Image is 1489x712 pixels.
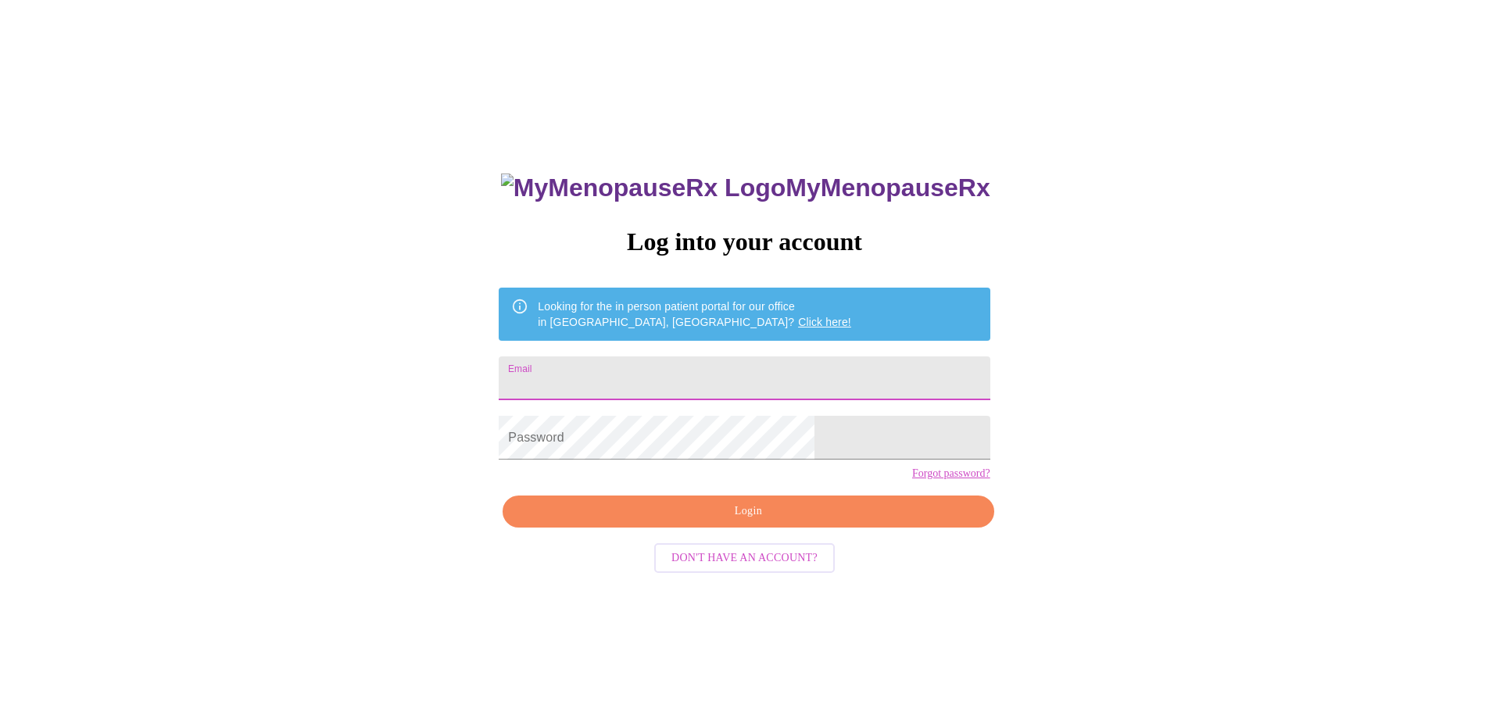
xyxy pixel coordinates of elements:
h3: Log into your account [499,227,990,256]
span: Don't have an account? [671,549,818,568]
div: Looking for the in person patient portal for our office in [GEOGRAPHIC_DATA], [GEOGRAPHIC_DATA]? [538,292,851,336]
a: Forgot password? [912,467,990,480]
button: Don't have an account? [654,543,835,574]
button: Login [503,496,993,528]
a: Don't have an account? [650,550,839,564]
h3: MyMenopauseRx [501,174,990,202]
a: Click here! [798,316,851,328]
span: Login [521,502,975,521]
img: MyMenopauseRx Logo [501,174,786,202]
